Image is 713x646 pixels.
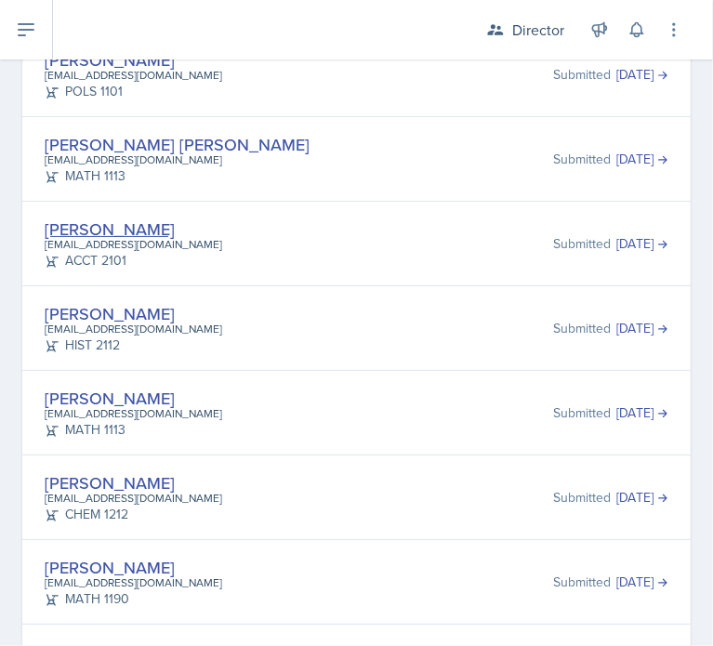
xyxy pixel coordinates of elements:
div: POLS 1101 [45,82,222,101]
div: MATH 1113 [45,166,310,186]
a: [PERSON_NAME] [45,218,175,241]
div: [EMAIL_ADDRESS][DOMAIN_NAME] [45,405,222,422]
div: Submitted [553,573,668,592]
div: MATH 1190 [45,589,222,609]
a: [PERSON_NAME] [45,302,175,325]
a: [PERSON_NAME] [45,471,175,494]
div: ACCT 2101 [45,251,222,270]
a: [DATE] [616,403,668,423]
div: Submitted [553,65,668,85]
div: Submitted [553,234,668,254]
div: MATH 1113 [45,420,222,440]
div: [EMAIL_ADDRESS][DOMAIN_NAME] [45,67,222,84]
div: Submitted [553,319,668,338]
a: [PERSON_NAME] [PERSON_NAME] [45,133,310,156]
div: [EMAIL_ADDRESS][DOMAIN_NAME] [45,152,310,168]
div: [EMAIL_ADDRESS][DOMAIN_NAME] [45,490,222,507]
a: [DATE] [616,65,668,85]
a: [PERSON_NAME] [45,48,175,72]
div: Submitted [553,150,668,169]
a: [DATE] [616,573,668,592]
a: [DATE] [616,150,668,169]
a: [DATE] [616,234,668,254]
a: [PERSON_NAME] [45,387,175,410]
div: Director [512,19,564,41]
div: Submitted [553,403,668,423]
a: [PERSON_NAME] [45,556,175,579]
a: [DATE] [616,319,668,338]
div: CHEM 1212 [45,505,222,524]
div: [EMAIL_ADDRESS][DOMAIN_NAME] [45,574,222,591]
a: [DATE] [616,488,668,508]
div: [EMAIL_ADDRESS][DOMAIN_NAME] [45,321,222,337]
div: [EMAIL_ADDRESS][DOMAIN_NAME] [45,236,222,253]
div: HIST 2112 [45,336,222,355]
div: Submitted [553,488,668,508]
